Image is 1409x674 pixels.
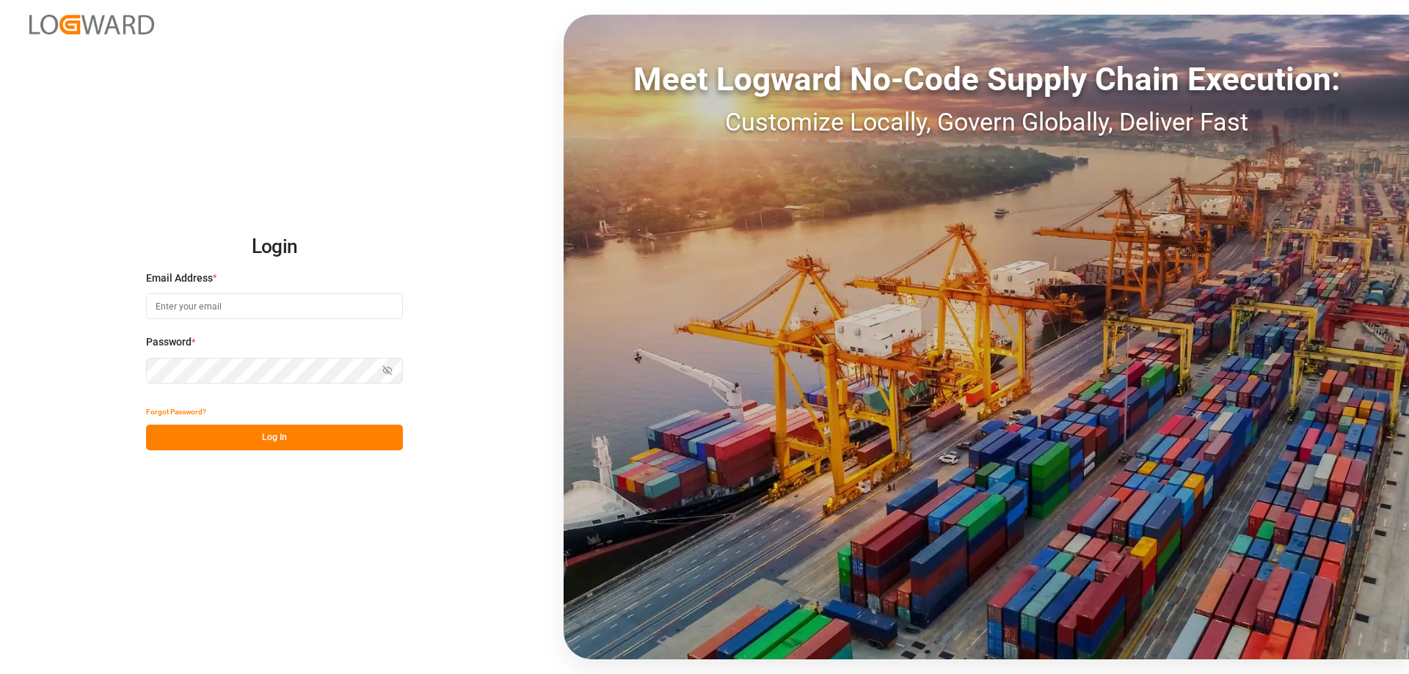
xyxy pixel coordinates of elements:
[29,15,154,34] img: Logward_new_orange.png
[564,103,1409,141] div: Customize Locally, Govern Globally, Deliver Fast
[146,293,403,319] input: Enter your email
[146,425,403,450] button: Log In
[146,334,192,350] span: Password
[564,55,1409,103] div: Meet Logward No-Code Supply Chain Execution:
[146,271,213,286] span: Email Address
[146,399,206,425] button: Forgot Password?
[146,224,403,271] h2: Login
